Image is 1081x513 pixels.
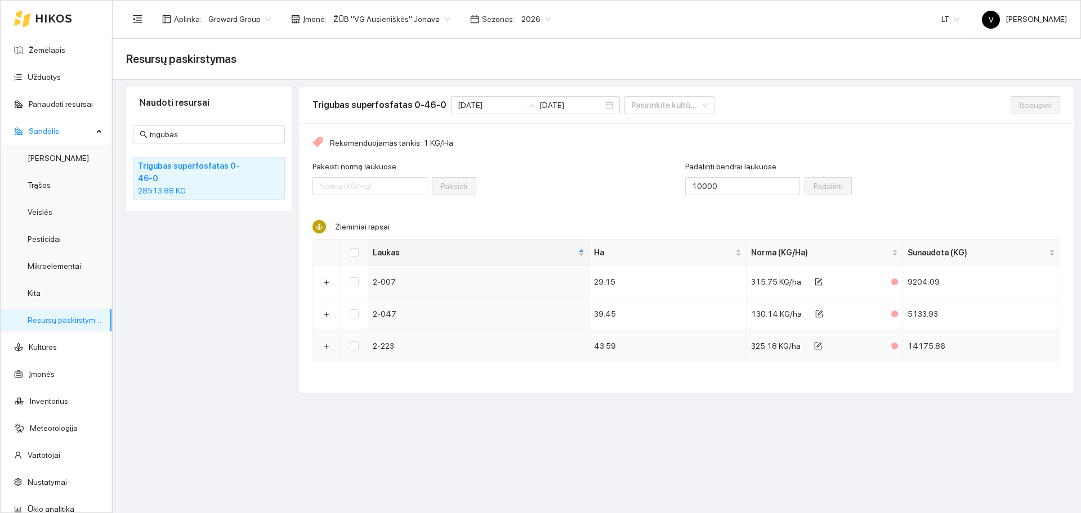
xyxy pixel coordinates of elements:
[589,298,747,330] td: 39.45
[208,11,271,28] span: Groward Group
[138,160,251,184] h4: Trigubas superfosfatas 0-46-0
[908,246,1047,259] span: Sunaudota (KG)
[432,177,476,195] button: Pakeisti
[140,130,148,138] span: search
[368,266,589,298] td: 2-007
[982,15,1067,24] span: [PERSON_NAME]
[312,177,427,195] input: Pakeisti normą laukuose
[903,330,1060,362] td: 14175.86
[815,278,823,287] span: form
[303,13,327,25] span: Įmonė :
[312,98,446,112] div: Trigubas superfosfatas 0-46-0
[751,246,890,259] span: Norma (KG/Ha)
[28,154,89,163] a: [PERSON_NAME]
[747,240,904,266] th: this column's title is Norma (KG/Ha),this column is sortable
[312,137,323,149] span: tag
[126,8,149,30] button: menu-fold
[30,424,78,433] a: Meteorologija
[751,277,801,286] span: 315.75 KG/ha
[29,343,57,352] a: Kultūros
[458,99,521,111] input: Pradžios data
[29,100,93,109] a: Panaudoti resursai
[589,330,747,362] td: 43.59
[685,177,800,195] input: Padalinti bendrai laukuose
[28,73,61,82] a: Užduotys
[903,240,1060,266] th: this column's title is Sunaudota (KG),this column is sortable
[814,342,822,351] span: form
[989,11,994,29] span: V
[28,181,51,190] a: Trąšos
[312,137,1060,149] div: Rekomenduojamas tankis: 1 KG/Ha
[138,184,280,197] div: 28513.88 KG
[28,289,41,298] a: Kita
[941,11,959,28] span: LT
[526,101,535,110] span: swap-right
[322,278,331,287] button: Išskleisti
[539,99,603,111] input: Pabaigos data
[162,15,171,24] span: layout
[29,370,55,379] a: Įmonės
[368,298,589,330] td: 2-047
[903,298,1060,330] td: 5133.93
[806,305,832,323] button: form
[333,11,450,28] span: ŽŪB "VG Ausieniškės" Jonava
[28,208,52,217] a: Veislės
[815,310,823,319] span: form
[805,337,831,355] button: form
[28,262,81,271] a: Mikroelementai
[1011,96,1060,114] button: Išsaugoti
[30,397,68,406] a: Inventorius
[482,13,515,25] span: Sezonas :
[174,13,202,25] span: Aplinka :
[28,451,60,460] a: Vartotojai
[29,46,65,55] a: Žemėlapis
[140,87,278,119] div: Naudoti resursai
[126,50,236,68] span: Resursų paskirstymas
[322,310,331,319] button: Išskleisti
[29,120,93,142] span: Sandėlis
[589,266,747,298] td: 29.15
[470,15,479,24] span: calendar
[28,235,61,244] a: Pesticidai
[521,11,551,28] span: 2026
[28,316,104,325] a: Resursų paskirstymas
[751,309,802,318] span: 130.14 KG/ha
[903,266,1060,298] td: 9204.09
[589,240,747,266] th: this column's title is Ha,this column is sortable
[150,128,278,141] input: Paieška
[291,15,300,24] span: shop
[685,161,776,173] label: Padalinti bendrai laukuose
[805,177,852,195] button: Padalinti
[28,478,67,487] a: Nustatymai
[594,246,733,259] span: Ha
[373,246,576,259] span: Laukas
[312,161,396,173] label: Pakeisti normą laukuose
[751,341,801,350] span: 325.18 KG/ha
[526,101,535,110] span: to
[335,222,390,231] span: Žieminiai rapsai
[368,330,589,362] td: 2-223
[132,14,142,24] span: menu-fold
[322,342,331,351] button: Išskleisti
[806,273,832,291] button: form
